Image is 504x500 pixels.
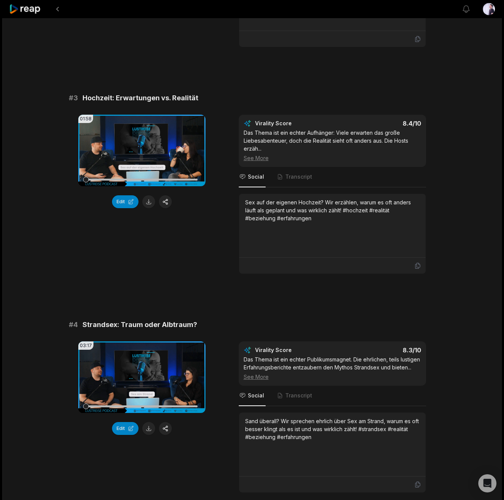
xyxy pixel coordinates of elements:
[239,167,426,187] nav: Tabs
[69,319,78,330] span: # 4
[244,129,421,162] div: Das Thema ist ein echter Aufhänger: Viele erwarten das große Liebesabenteuer, doch die Realität s...
[255,120,336,127] div: Virality Score
[285,392,312,399] span: Transcript
[78,115,205,186] video: Your browser does not support mp4 format.
[255,346,336,354] div: Virality Score
[239,386,426,406] nav: Tabs
[340,120,421,127] div: 8.4 /10
[112,195,138,208] button: Edit
[245,198,420,222] div: Sex auf der eigenen Hochzeit? Wir erzählen, warum es oft anders läuft als geplant und was wirklic...
[112,422,138,435] button: Edit
[244,154,421,162] div: See More
[248,173,264,181] span: Social
[78,341,205,413] video: Your browser does not support mp4 format.
[82,93,198,103] span: Hochzeit: Erwartungen vs. Realität
[478,474,496,492] div: Open Intercom Messenger
[244,355,421,381] div: Das Thema ist ein echter Publikumsmagnet. Die ehrlichen, teils lustigen Erfahrungsberichte entzau...
[285,173,312,181] span: Transcript
[248,392,264,399] span: Social
[69,93,78,103] span: # 3
[245,417,420,441] div: Sand überall? Wir sprechen ehrlich über Sex am Strand, warum es oft besser klingt als es ist und ...
[82,319,197,330] span: Strandsex: Traum oder Albtraum?
[340,346,421,354] div: 8.3 /10
[244,373,421,381] div: See More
